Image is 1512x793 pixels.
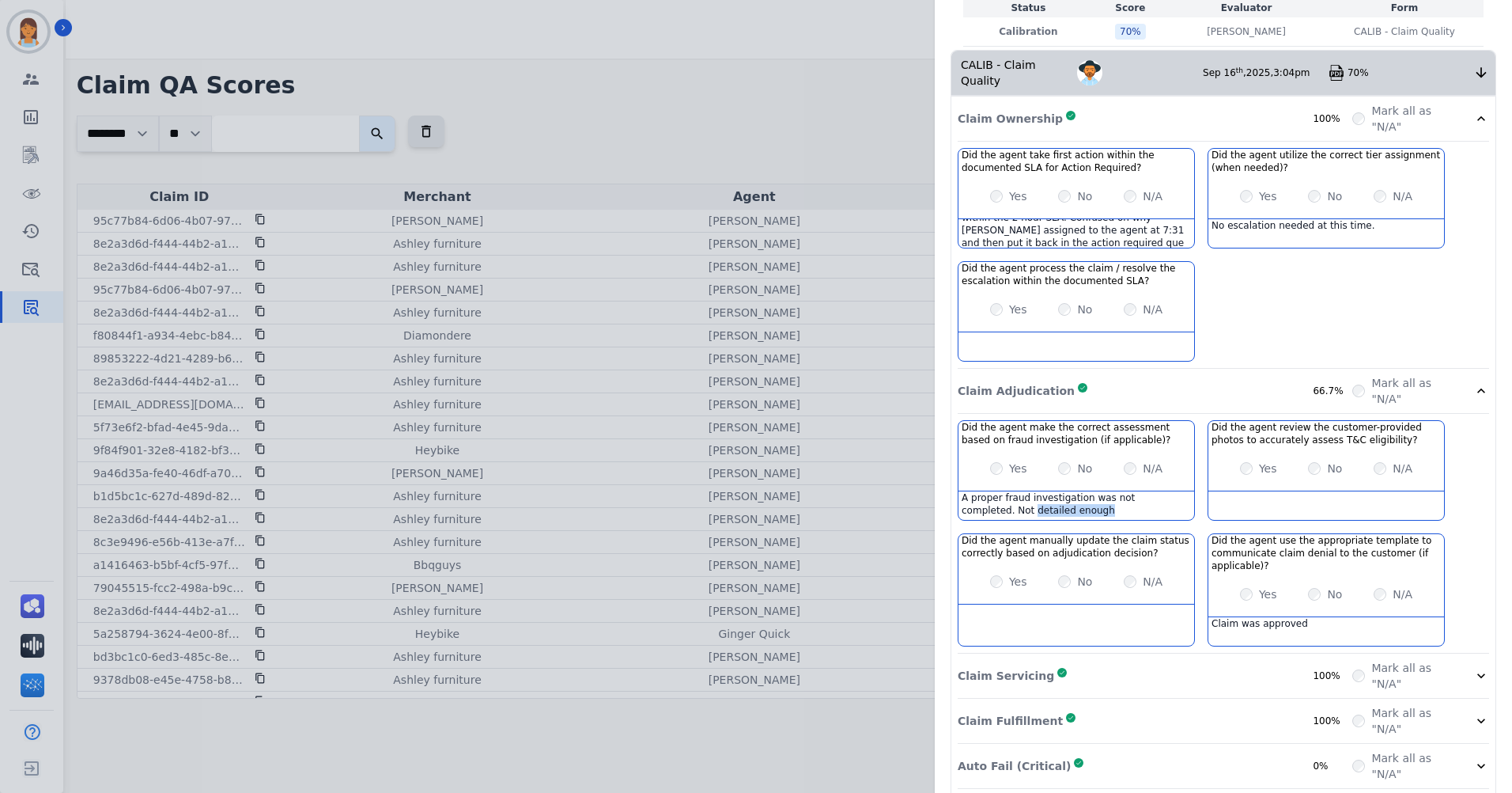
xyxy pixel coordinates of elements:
[1354,25,1455,38] span: CALIB - Claim Quality
[1211,421,1441,446] h3: Did the agent review the customer-provided photos to accurately assess T&C eligibility?
[1207,25,1286,38] p: [PERSON_NAME]
[966,25,1091,38] p: Calibration
[958,758,1071,774] p: Auto Fail (Critical)
[1313,112,1352,125] div: 100%
[958,668,1054,684] p: Claim Servicing
[1143,302,1162,317] label: N/A
[1313,385,1352,397] div: 66.7%
[1313,670,1352,682] div: 100%
[1203,66,1329,79] div: Sep 16 , 2025 ,
[958,491,1194,520] div: A proper fraud investigation was not completed. Not detailed enough
[1211,149,1441,174] h3: Did the agent utilize the correct tier assignment (when needed)?
[1329,65,1344,81] img: qa-pdf.svg
[1077,60,1102,85] img: Avatar
[1327,188,1342,204] label: No
[962,262,1191,287] h3: Did the agent process the claim / resolve the escalation within the documented SLA?
[1393,461,1412,476] label: N/A
[1077,574,1092,590] label: No
[1371,705,1454,737] label: Mark all as "N/A"
[1393,586,1412,602] label: N/A
[1393,188,1412,204] label: N/A
[962,149,1191,174] h3: Did the agent take first action within the documented SLA for Action Required?
[958,383,1075,399] p: Claim Adjudication
[962,421,1191,446] h3: Did the agent make the correct assessment based on fraud investigation (if applicable)?
[1077,302,1092,317] label: No
[1371,660,1454,692] label: Mark all as "N/A"
[1208,617,1444,646] div: Claim was approved
[951,51,1077,95] div: CALIB - Claim Quality
[1009,188,1027,204] label: Yes
[1327,461,1342,476] label: No
[1371,375,1454,407] label: Mark all as "N/A"
[1273,67,1310,78] span: 3:04pm
[1143,461,1162,476] label: N/A
[1211,534,1441,572] h3: Did the agent use the appropriate template to communicate claim denial to the customer (if applic...
[1259,188,1277,204] label: Yes
[1259,461,1277,476] label: Yes
[1348,66,1473,79] div: 70%
[1371,103,1454,135] label: Mark all as "N/A"
[1143,574,1162,590] label: N/A
[1115,24,1146,40] div: 70 %
[1327,586,1342,602] label: No
[1077,188,1092,204] label: No
[958,713,1063,729] p: Claim Fulfillment
[1009,302,1027,317] label: Yes
[958,219,1194,248] div: Ill say yes to this as the agent did complete it within the 2 hour SLA. Confused on why [PERSON_N...
[1313,760,1352,772] div: 0%
[1009,574,1027,590] label: Yes
[1143,188,1162,204] label: N/A
[962,534,1191,560] h3: Did the agent manually update the claim status correctly based on adjudication decision?
[1236,66,1243,74] sup: th
[958,111,1063,127] p: Claim Ownership
[1313,715,1352,727] div: 100%
[1371,750,1454,782] label: Mark all as "N/A"
[1077,461,1092,476] label: No
[1208,219,1444,248] div: No escalation needed at this time.
[1259,586,1277,602] label: Yes
[1009,461,1027,476] label: Yes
